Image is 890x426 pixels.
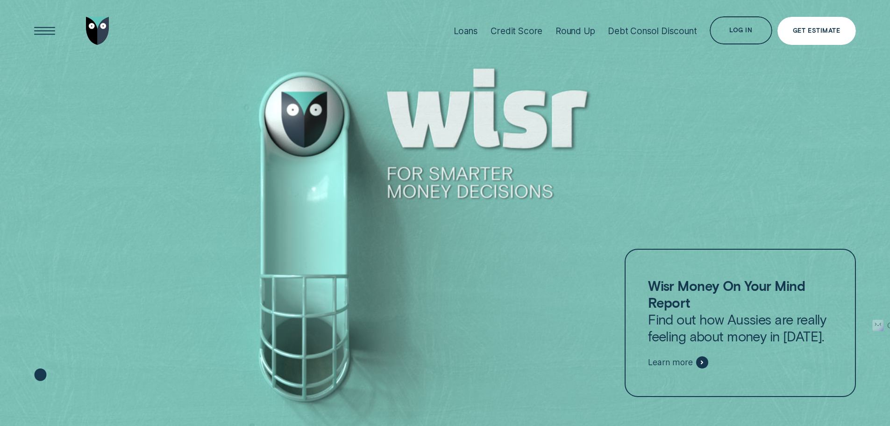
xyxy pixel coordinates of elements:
img: Wisr [86,17,109,45]
div: Credit Score [491,26,542,36]
div: Round Up [555,26,595,36]
a: Wisr Money On Your Mind ReportFind out how Aussies are really feeling about money in [DATE].Learn... [625,249,855,397]
a: Get Estimate [777,17,856,45]
div: Debt Consol Discount [608,26,697,36]
div: Get Estimate [793,28,840,34]
p: Find out how Aussies are really feeling about money in [DATE]. [648,277,832,345]
span: Learn more [648,357,692,368]
strong: Wisr Money On Your Mind Report [648,277,805,310]
button: Open Menu [31,17,59,45]
button: Log in [710,16,772,44]
div: Loans [454,26,478,36]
